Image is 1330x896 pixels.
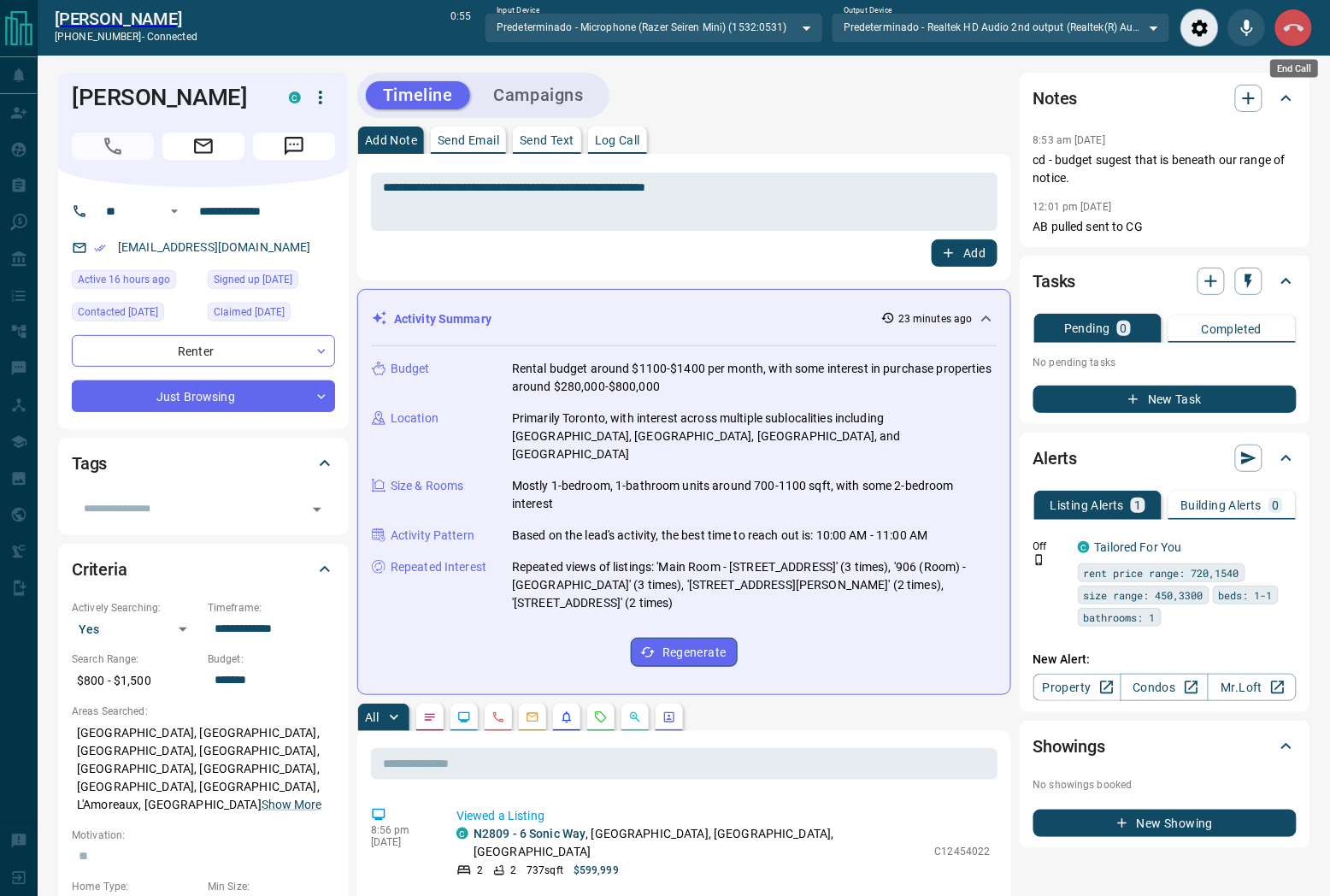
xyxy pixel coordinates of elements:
[485,13,823,42] div: Predeterminado - Microphone (Razer Seiren Mini) (1532:0531)
[208,270,335,294] div: Sun Sep 28 2025
[162,133,244,160] span: Email
[365,134,417,146] p: Add Note
[365,711,379,723] p: All
[214,271,292,288] span: Signed up [DATE]
[72,380,335,412] div: Just Browsing
[262,796,321,814] button: Show More
[72,667,199,695] p: $800 - $1,500
[372,304,997,335] div: Activity Summary23 minutes ago
[1033,674,1121,701] a: Property
[391,410,438,427] p: Location
[72,450,107,477] h2: Tags
[628,710,642,724] svg: Opportunities
[72,556,127,583] h2: Criteria
[72,704,335,719] p: Areas Searched:
[208,651,335,667] p: Budget:
[1033,438,1297,479] div: Alerts
[72,335,335,367] div: Renter
[1033,134,1106,146] p: 8:53 am [DATE]
[208,600,335,616] p: Timeframe:
[1180,499,1262,511] p: Building Alerts
[1202,323,1262,335] p: Completed
[898,311,973,327] p: 23 minutes ago
[497,5,540,16] label: Input Device
[474,825,927,861] p: , [GEOGRAPHIC_DATA], [GEOGRAPHIC_DATA], [GEOGRAPHIC_DATA]
[72,443,335,484] div: Tags
[118,240,311,254] a: [EMAIL_ADDRESS][DOMAIN_NAME]
[214,304,285,321] span: Claimed [DATE]
[289,91,301,103] div: condos.ca
[72,651,199,667] p: Search Range:
[72,303,199,327] div: Sun Oct 12 2025
[1227,9,1266,47] div: Mute
[391,360,430,378] p: Budget
[1033,201,1112,213] p: 12:01 pm [DATE]
[595,134,640,146] p: Log Call
[477,81,601,109] button: Campaigns
[1033,261,1297,302] div: Tasks
[520,134,574,146] p: Send Text
[55,29,197,44] p: [PHONE_NUMBER] -
[72,133,154,160] span: Call
[164,201,185,221] button: Open
[1121,674,1209,701] a: Condos
[474,827,586,840] a: N2809 - 6 Sonic Way
[510,863,516,878] p: 2
[208,879,335,894] p: Min Size:
[253,133,335,160] span: Message
[1033,777,1297,793] p: No showings booked
[55,9,197,29] a: [PERSON_NAME]
[1078,541,1090,553] div: condos.ca
[560,710,574,724] svg: Listing Alerts
[450,9,471,47] p: 0:55
[477,863,483,878] p: 2
[1033,539,1068,554] p: Off
[1272,499,1279,511] p: 0
[1095,540,1182,554] a: Tailored For You
[832,13,1170,42] div: Predeterminado - Realtek HD Audio 2nd output (Realtek(R) Audio)
[1064,322,1110,334] p: Pending
[1033,218,1297,236] p: AB pulled sent to CG
[1033,386,1297,413] button: New Task
[78,304,158,321] span: Contacted [DATE]
[574,863,619,878] p: $599,999
[512,527,928,545] p: Based on the lead's activity, the best time to reach out is: 10:00 AM - 11:00 AM
[1121,322,1127,334] p: 0
[394,310,491,328] p: Activity Summary
[662,710,676,724] svg: Agent Actions
[1033,651,1297,669] p: New Alert:
[72,616,199,643] div: Yes
[208,303,335,327] div: Sun Oct 12 2025
[438,134,499,146] p: Send Email
[305,498,329,522] button: Open
[391,558,486,576] p: Repeated Interest
[1033,78,1297,119] div: Notes
[1180,9,1219,47] div: Audio Settings
[1208,674,1296,701] a: Mr.Loft
[456,807,991,825] p: Viewed a Listing
[1219,587,1273,604] span: beds: 1-1
[72,828,335,843] p: Motivation:
[1134,499,1141,511] p: 1
[631,638,738,667] button: Regenerate
[72,600,199,616] p: Actively Searching:
[935,844,991,859] p: C12454022
[371,824,431,836] p: 8:56 pm
[512,477,997,513] p: Mostly 1-bedroom, 1-bathroom units around 700-1100 sqft, with some 2-bedroom interest
[512,410,997,463] p: Primarily Toronto, with interest across multiple sublocalities including [GEOGRAPHIC_DATA], [GEOG...
[1084,564,1239,581] span: rent price range: 720,1540
[1033,350,1297,375] p: No pending tasks
[844,5,892,16] label: Output Device
[94,242,106,254] svg: Email Verified
[1050,499,1125,511] p: Listing Alerts
[457,710,471,724] svg: Lead Browsing Activity
[491,710,505,724] svg: Calls
[1033,268,1076,295] h2: Tasks
[526,710,539,724] svg: Emails
[72,879,199,894] p: Home Type:
[594,710,608,724] svg: Requests
[512,360,997,396] p: Rental budget around $1100-$1400 per month, with some interest in purchase properties around $280...
[371,836,431,848] p: [DATE]
[391,477,464,495] p: Size & Rooms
